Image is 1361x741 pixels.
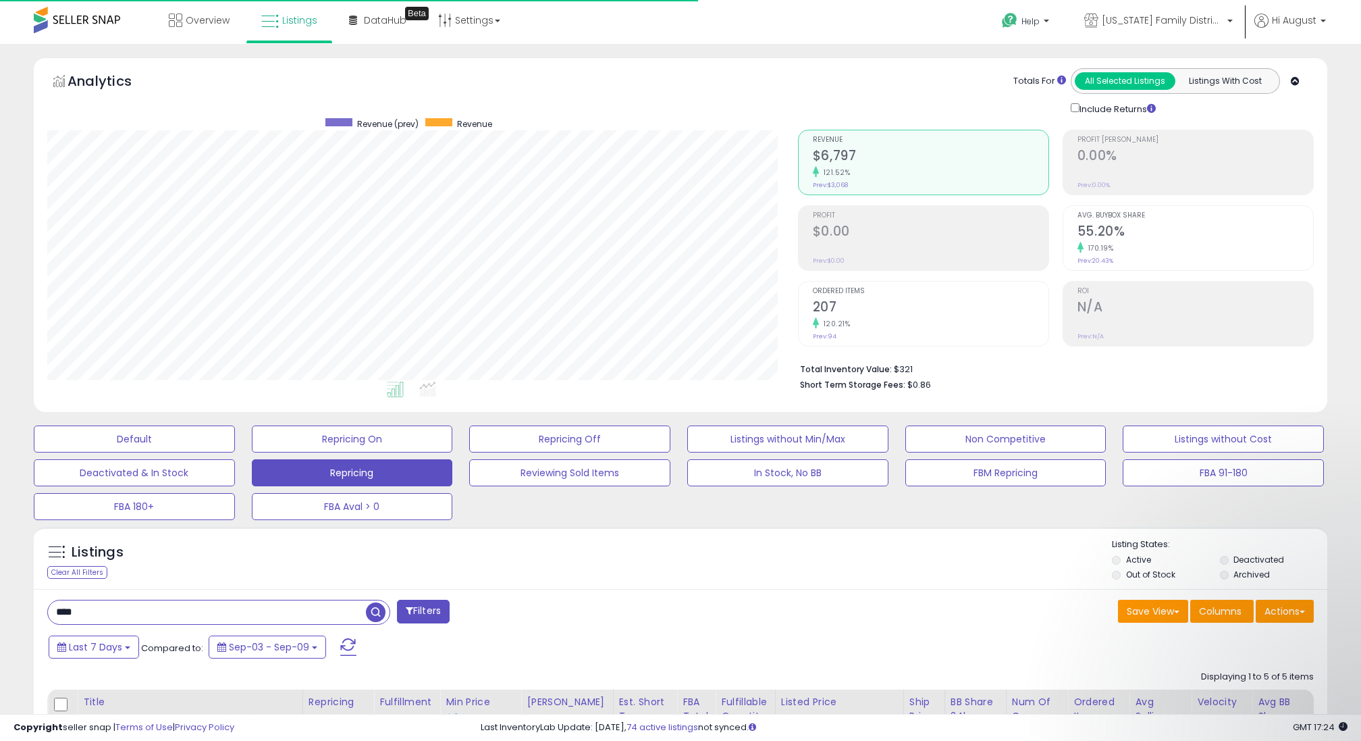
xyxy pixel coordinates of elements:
[527,695,607,709] div: [PERSON_NAME]
[252,426,453,453] button: Repricing On
[813,257,845,265] small: Prev: $0.00
[1077,181,1110,189] small: Prev: 0.00%
[1077,136,1313,144] span: Profit [PERSON_NAME]
[457,118,492,130] span: Revenue
[405,7,429,20] div: Tooltip anchor
[282,14,317,27] span: Listings
[68,72,158,94] h5: Analytics
[951,695,1000,723] div: BB Share 24h.
[1190,600,1254,623] button: Columns
[83,695,297,709] div: Title
[252,493,453,520] button: FBA Aval > 0
[1077,212,1313,220] span: Avg. Buybox Share
[819,319,851,329] small: 120.21%
[1075,72,1175,90] button: All Selected Listings
[800,360,1304,376] li: $321
[1126,569,1175,580] label: Out of Stock
[1012,695,1062,723] div: Num of Comp.
[141,642,203,655] span: Compared to:
[626,721,698,734] a: 74 active listings
[34,493,235,520] button: FBA 180+
[34,426,235,453] button: Default
[14,721,63,734] strong: Copyright
[175,721,234,734] a: Privacy Policy
[115,721,173,734] a: Terms of Use
[1233,554,1284,565] label: Deactivated
[1077,332,1104,340] small: Prev: N/A
[909,695,939,723] div: Ship Price
[813,148,1048,166] h2: $6,797
[47,566,107,579] div: Clear All Filters
[905,459,1106,486] button: FBM Repricing
[1084,243,1114,253] small: 170.19%
[229,640,309,654] span: Sep-03 - Sep-09
[209,636,326,659] button: Sep-03 - Sep-09
[252,459,453,486] button: Repricing
[687,426,888,453] button: Listings without Min/Max
[721,695,770,723] div: Fulfillable Quantity
[1112,538,1327,551] p: Listing States:
[1199,605,1242,618] span: Columns
[813,224,1048,242] h2: $0.00
[446,695,515,723] div: Min Price
[72,543,124,562] h5: Listings
[357,118,419,130] span: Revenue (prev)
[1254,14,1326,44] a: Hi August
[469,426,670,453] button: Repricing Off
[1077,299,1313,317] h2: N/A
[1077,224,1313,242] h2: 55.20%
[469,459,670,486] button: Reviewing Sold Items
[1233,569,1270,580] label: Archived
[379,695,434,709] div: Fulfillment
[364,14,406,27] span: DataHub
[905,426,1106,453] button: Non Competitive
[34,459,235,486] button: Deactivated & In Stock
[1102,14,1223,27] span: [US_STATE] Family Distribution
[1021,16,1040,27] span: Help
[309,695,368,709] div: Repricing
[781,695,898,709] div: Listed Price
[1077,148,1313,166] h2: 0.00%
[1118,600,1188,623] button: Save View
[1001,12,1018,29] i: Get Help
[1123,426,1324,453] button: Listings without Cost
[1272,14,1316,27] span: Hi August
[1073,695,1123,723] div: Ordered Items
[14,721,234,734] div: seller snap | |
[1013,75,1066,88] div: Totals For
[1123,459,1324,486] button: FBA 91-180
[819,168,851,178] small: 121.52%
[813,181,848,189] small: Prev: $3,068
[186,14,230,27] span: Overview
[1126,554,1151,565] label: Active
[1061,101,1172,116] div: Include Returns
[1256,600,1314,623] button: Actions
[813,288,1048,295] span: Ordered Items
[397,600,450,623] button: Filters
[687,459,888,486] button: In Stock, No BB
[1077,288,1313,295] span: ROI
[683,695,710,738] div: FBA Total Qty
[813,332,836,340] small: Prev: 94
[813,136,1048,144] span: Revenue
[49,636,139,659] button: Last 7 Days
[800,363,892,375] b: Total Inventory Value:
[813,212,1048,220] span: Profit
[991,2,1063,44] a: Help
[481,721,1347,734] div: Last InventoryLab Update: [DATE], not synced.
[800,379,905,390] b: Short Term Storage Fees:
[907,378,931,391] span: $0.86
[1175,72,1275,90] button: Listings With Cost
[1077,257,1113,265] small: Prev: 20.43%
[69,640,122,654] span: Last 7 Days
[813,299,1048,317] h2: 207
